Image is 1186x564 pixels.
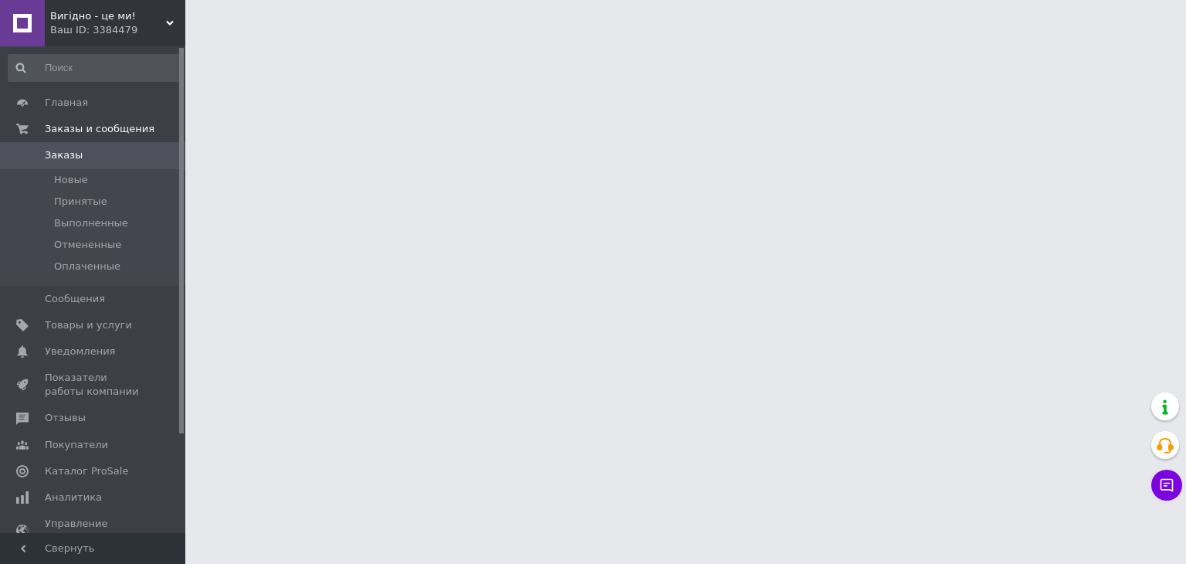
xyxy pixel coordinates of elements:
span: Показатели работы компании [45,371,143,399]
span: Принятые [54,195,107,209]
span: Отмененные [54,238,121,252]
span: Аналитика [45,491,102,505]
span: Сообщения [45,292,105,306]
span: Покупатели [45,438,108,452]
span: Управление сайтом [45,517,143,545]
span: Товары и услуги [45,318,132,332]
input: Поиск [8,54,182,82]
span: Заказы и сообщения [45,122,154,136]
span: Вигiдно - це ми! [50,9,166,23]
button: Чат с покупателем [1151,470,1182,501]
span: Каталог ProSale [45,464,128,478]
div: Ваш ID: 3384479 [50,23,185,37]
span: Новые [54,173,88,187]
span: Уведомления [45,345,115,358]
span: Главная [45,96,88,110]
span: Оплаченные [54,260,120,274]
span: Заказы [45,148,83,162]
span: Выполненные [54,216,128,230]
span: Отзывы [45,411,86,425]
